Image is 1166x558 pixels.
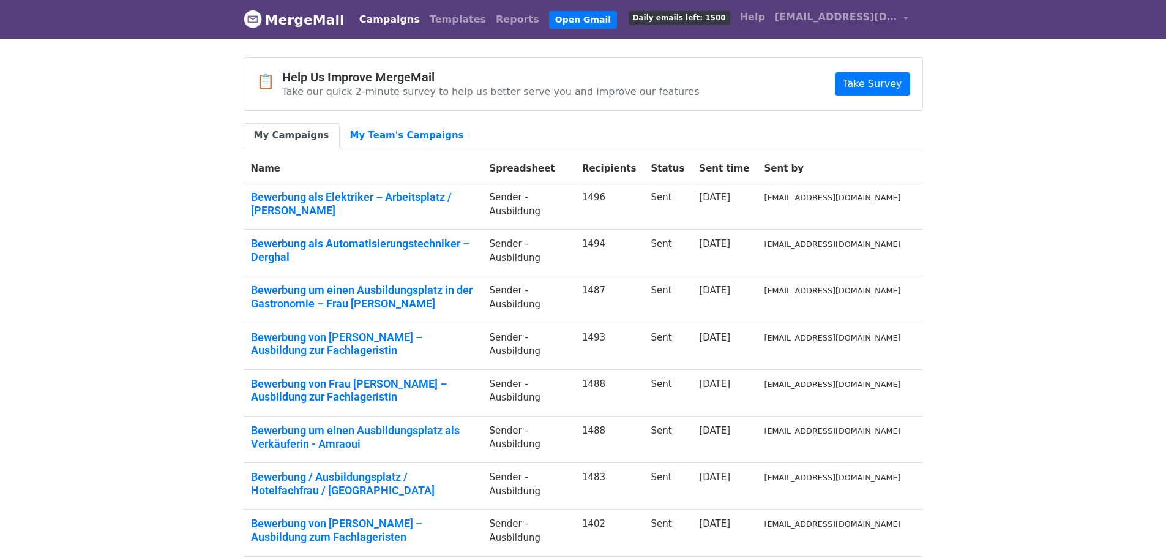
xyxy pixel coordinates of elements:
th: Spreadsheet [482,154,575,183]
td: 1493 [575,323,644,369]
a: My Team's Campaigns [340,123,474,148]
a: Bewerbung als Automatisierungstechniker – Derghal [251,237,475,263]
a: Take Survey [835,72,910,96]
span: 📋 [256,73,282,91]
a: Help [735,5,770,29]
td: Sender -Ausbildung [482,369,575,416]
td: 1487 [575,276,644,323]
img: MergeMail logo [244,10,262,28]
small: [EMAIL_ADDRESS][DOMAIN_NAME] [764,473,901,482]
a: Bewerbung / Ausbildungsplatz / Hotelfachfrau / [GEOGRAPHIC_DATA] [251,470,475,497]
h4: Help Us Improve MergeMail [282,70,700,85]
td: Sender -Ausbildung [482,510,575,556]
a: [DATE] [699,285,730,296]
a: Bewerbung von Frau [PERSON_NAME] – Ausbildung zur Fachlageristin [251,377,475,404]
small: [EMAIL_ADDRESS][DOMAIN_NAME] [764,380,901,389]
span: [EMAIL_ADDRESS][DOMAIN_NAME] [775,10,897,25]
td: 1402 [575,510,644,556]
a: [DATE] [699,379,730,390]
th: Name [244,154,482,183]
td: Sender -Ausbildung [482,230,575,276]
a: Bewerbung um einen Ausbildungsplatz als Verkäuferin - Amraoui [251,424,475,450]
th: Status [643,154,692,183]
td: Sent [643,463,692,510]
td: Sent [643,323,692,369]
td: Sender -Ausbildung [482,463,575,510]
a: [DATE] [699,332,730,343]
a: Bewerbung von [PERSON_NAME] – Ausbildung zum Fachlageristen [251,517,475,543]
td: Sender -Ausbildung [482,416,575,462]
small: [EMAIL_ADDRESS][DOMAIN_NAME] [764,519,901,529]
td: 1496 [575,183,644,230]
td: Sender -Ausbildung [482,276,575,323]
a: Bewerbung als Elektriker – Arbeitsplatz / [PERSON_NAME] [251,190,475,217]
a: Templates [425,7,491,32]
a: [DATE] [699,472,730,483]
a: Bewerbung um einen Ausbildungsplatz in der Gastronomie – Frau [PERSON_NAME] [251,284,475,310]
p: Take our quick 2-minute survey to help us better serve you and improve our features [282,85,700,98]
small: [EMAIL_ADDRESS][DOMAIN_NAME] [764,286,901,295]
th: Sent time [692,154,757,183]
small: [EMAIL_ADDRESS][DOMAIN_NAME] [764,193,901,202]
span: Daily emails left: 1500 [629,11,730,25]
small: [EMAIL_ADDRESS][DOMAIN_NAME] [764,333,901,342]
th: Sent by [757,154,908,183]
small: [EMAIL_ADDRESS][DOMAIN_NAME] [764,239,901,249]
td: Sent [643,369,692,416]
td: Sent [643,276,692,323]
a: Open Gmail [549,11,617,29]
td: 1488 [575,369,644,416]
small: [EMAIL_ADDRESS][DOMAIN_NAME] [764,426,901,435]
td: Sender -Ausbildung [482,183,575,230]
td: Sent [643,183,692,230]
td: Sender -Ausbildung [482,323,575,369]
a: Daily emails left: 1500 [624,5,735,29]
td: Sent [643,230,692,276]
a: Campaigns [354,7,425,32]
th: Recipients [575,154,644,183]
a: [DATE] [699,192,730,203]
a: [DATE] [699,425,730,436]
a: [DATE] [699,238,730,249]
a: Reports [491,7,544,32]
td: Sent [643,510,692,556]
a: [DATE] [699,518,730,529]
a: MergeMail [244,7,345,32]
td: 1494 [575,230,644,276]
a: My Campaigns [244,123,340,148]
td: Sent [643,416,692,462]
td: 1483 [575,463,644,510]
td: 1488 [575,416,644,462]
a: Bewerbung von [PERSON_NAME] – Ausbildung zur Fachlageristin [251,331,475,357]
a: [EMAIL_ADDRESS][DOMAIN_NAME] [770,5,913,34]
